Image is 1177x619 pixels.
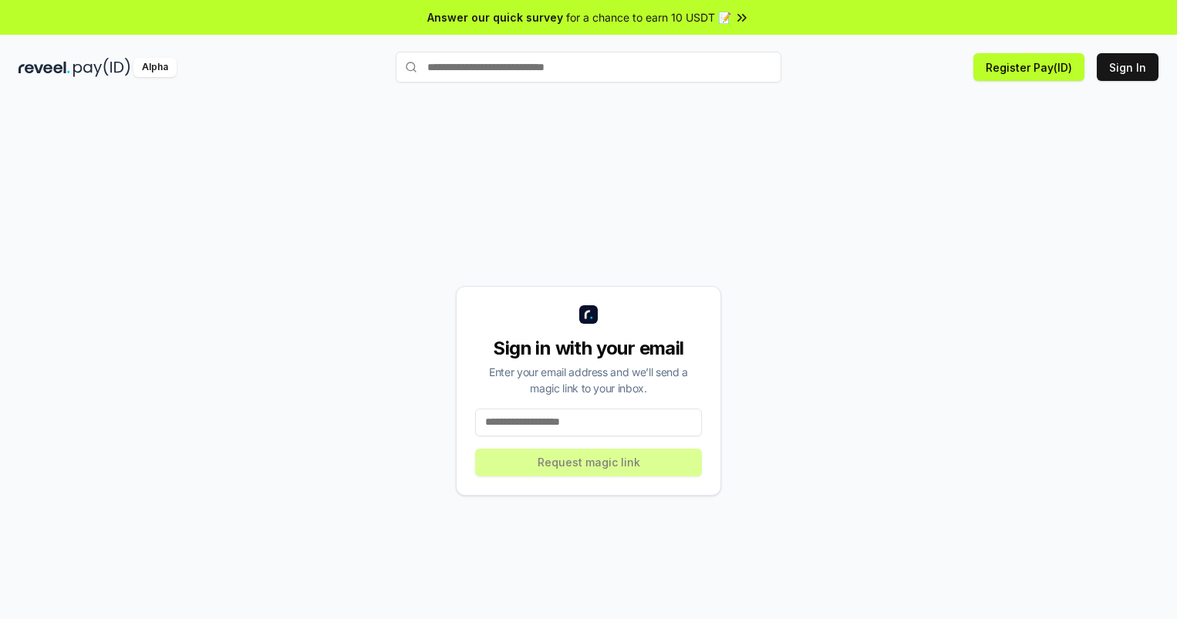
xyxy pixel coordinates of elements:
img: logo_small [579,305,598,324]
span: for a chance to earn 10 USDT 📝 [566,9,731,25]
div: Alpha [133,58,177,77]
img: reveel_dark [19,58,70,77]
button: Sign In [1097,53,1158,81]
img: pay_id [73,58,130,77]
div: Sign in with your email [475,336,702,361]
div: Enter your email address and we’ll send a magic link to your inbox. [475,364,702,396]
span: Answer our quick survey [427,9,563,25]
button: Register Pay(ID) [973,53,1084,81]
